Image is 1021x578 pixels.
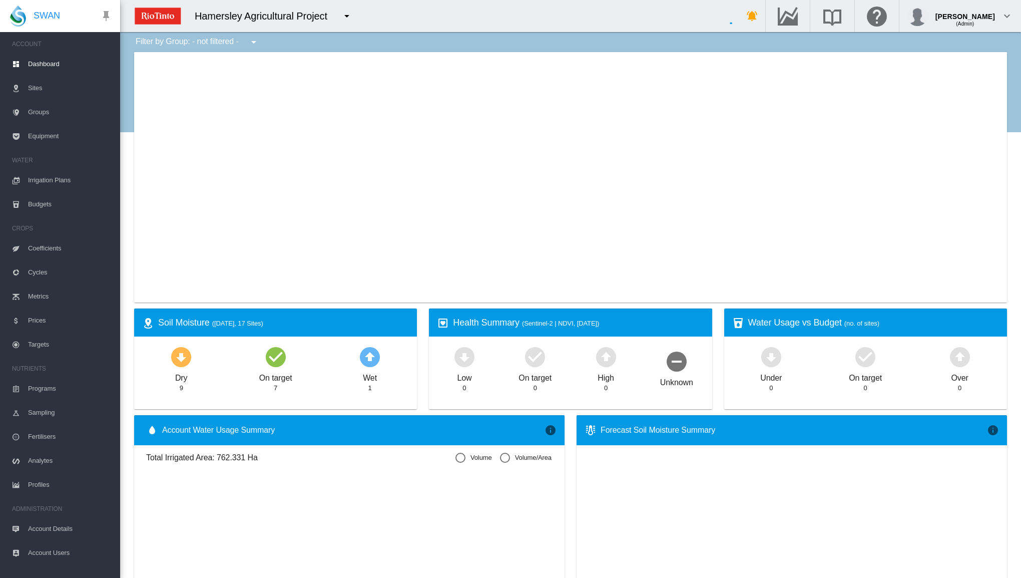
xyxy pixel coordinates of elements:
div: Dry [175,369,188,384]
md-icon: icon-arrow-up-bold-circle [358,345,382,369]
md-icon: Search the knowledge base [820,10,844,22]
span: Account Details [28,517,112,541]
div: 0 [462,384,466,393]
img: SWAN-Landscape-Logo-Colour-drop.png [10,6,26,27]
span: Sampling [28,401,112,425]
div: Wet [363,369,377,384]
md-icon: icon-arrow-up-bold-circle [594,345,618,369]
div: 0 [534,384,537,393]
md-icon: icon-menu-down [248,36,260,48]
span: ([DATE], 17 Sites) [212,320,263,327]
span: Sites [28,76,112,100]
div: Unknown [660,373,693,388]
span: ADMINISTRATION [12,501,112,517]
div: 1 [368,384,371,393]
span: NUTRIENTS [12,361,112,377]
div: [PERSON_NAME] [935,8,995,18]
div: On target [519,369,552,384]
span: Dashboard [28,52,112,76]
md-icon: icon-cup-water [732,317,744,329]
md-icon: icon-arrow-down-bold-circle [169,345,193,369]
md-radio-button: Volume [455,453,492,463]
span: Cycles [28,260,112,284]
md-icon: icon-arrow-up-bold-circle [948,345,972,369]
span: (no. of sites) [844,320,879,327]
div: Under [760,369,782,384]
div: Forecast Soil Moisture Summary [601,425,987,436]
span: Targets [28,333,112,357]
md-icon: icon-minus-circle [665,349,689,373]
div: 0 [864,384,867,393]
md-icon: icon-arrow-down-bold-circle [759,345,783,369]
span: Equipment [28,124,112,148]
div: Health Summary [453,317,704,329]
img: ZPXdBAAAAAElFTkSuQmCC [131,4,185,29]
div: Filter by Group: - not filtered - [128,32,267,52]
md-icon: icon-pin [100,10,112,22]
span: Profiles [28,473,112,497]
span: Groups [28,100,112,124]
md-icon: Go to the Data Hub [776,10,800,22]
md-icon: icon-checkbox-marked-circle [264,345,288,369]
md-icon: icon-thermometer-lines [585,424,597,436]
div: 9 [180,384,183,393]
span: Total Irrigated Area: 762.331 Ha [146,452,455,463]
span: (Admin) [956,21,974,27]
div: Water Usage vs Budget [748,317,999,329]
span: Account Users [28,541,112,565]
span: Analytes [28,449,112,473]
span: Budgets [28,192,112,216]
img: profile.jpg [907,6,927,26]
md-icon: icon-menu-down [341,10,353,22]
md-icon: icon-arrow-down-bold-circle [452,345,476,369]
md-icon: icon-information [987,424,999,436]
md-icon: icon-checkbox-marked-circle [853,345,877,369]
div: 7 [274,384,277,393]
span: ACCOUNT [12,36,112,52]
md-icon: icon-chevron-down [1001,10,1013,22]
div: Over [951,369,968,384]
md-radio-button: Volume/Area [500,453,552,463]
md-icon: icon-heart-box-outline [437,317,449,329]
span: Irrigation Plans [28,168,112,192]
div: On target [259,369,292,384]
div: Hamersley Agricultural Project [195,9,336,23]
span: (Sentinel-2 | NDVI, [DATE]) [522,320,599,327]
md-icon: Click here for help [865,10,889,22]
button: icon-menu-down [244,32,264,52]
span: WATER [12,152,112,168]
span: Prices [28,309,112,333]
button: icon-menu-down [337,6,357,26]
md-icon: icon-bell-ring [746,10,758,22]
md-icon: icon-information [545,424,557,436]
span: Metrics [28,284,112,309]
span: Programs [28,377,112,401]
md-icon: icon-map-marker-radius [142,317,154,329]
div: High [598,369,614,384]
md-icon: icon-checkbox-marked-circle [523,345,547,369]
span: Fertilisers [28,425,112,449]
span: CROPS [12,220,112,236]
span: SWAN [34,10,60,22]
div: 0 [604,384,608,393]
span: Account Water Usage Summary [162,425,545,436]
div: Low [457,369,471,384]
div: 0 [769,384,773,393]
md-icon: icon-water [146,424,158,436]
button: icon-bell-ring [742,6,762,26]
span: Coefficients [28,236,112,260]
div: Soil Moisture [158,317,409,329]
div: 0 [958,384,961,393]
div: On target [849,369,882,384]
